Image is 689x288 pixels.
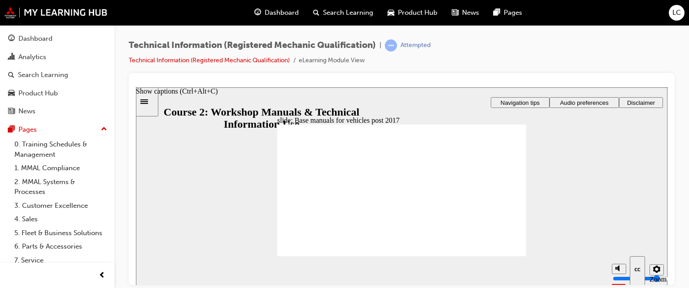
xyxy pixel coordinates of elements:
span: chart-icon [8,53,15,61]
div: Search Learning [18,70,68,80]
span: Search Learning [323,8,373,18]
span: guage-icon [254,7,261,18]
a: guage-iconDashboard [247,4,306,22]
span: Technical Information (Registered Mechanic Qualification) [129,40,376,51]
button: Show captions (Ctrl+Alt+C) [494,169,509,198]
li: eLearning Module View [299,56,365,66]
span: prev-icon [99,270,105,281]
button: Settings [514,177,528,188]
input: volume [477,188,535,195]
span: Pages [504,8,522,18]
a: Analytics [4,49,111,65]
span: learningRecordVerb_ATTEMPT-icon [385,39,397,52]
span: car-icon [8,90,15,98]
span: news-icon [452,7,458,18]
a: 2. MMAL Systems & Processes [11,175,111,199]
label: Zoom to fit [514,188,531,212]
div: Dashboard [18,34,52,44]
span: guage-icon [8,35,15,43]
img: mmal [4,7,108,18]
button: LC [669,5,685,21]
a: search-iconSearch Learning [306,4,380,22]
div: misc controls [471,169,527,198]
span: car-icon [388,7,394,18]
a: 1. MMAL Compliance [11,161,111,175]
button: Navigation tips [355,10,414,21]
span: | [379,40,381,51]
button: Mute (Ctrl+Alt+M) [476,176,490,187]
a: 7. Service [11,254,111,267]
a: 6. Parts & Accessories [11,240,111,254]
div: Pages [18,125,37,135]
a: 5. Fleet & Business Solutions [11,226,111,240]
span: Navigation tips [365,12,404,19]
span: search-icon [313,7,319,18]
span: news-icon [8,107,15,116]
a: Dashboard [4,30,111,47]
span: Product Hub [398,8,437,18]
span: pages-icon [8,126,15,134]
a: car-iconProduct Hub [380,4,445,22]
a: 3. Customer Excellence [11,199,111,213]
button: Pages [4,121,111,138]
span: up-icon [101,124,107,135]
a: pages-iconPages [486,4,529,22]
a: 4. Sales [11,212,111,226]
span: Audio preferences [424,12,472,19]
a: Technical Information (Registered Mechanic Qualification) [129,56,290,64]
button: Disclaimer [483,10,527,21]
span: Disclaimer [491,12,519,19]
a: news-iconNews [445,4,486,22]
a: News [4,103,111,120]
div: Product Hub [18,88,58,99]
span: News [462,8,479,18]
button: DashboardAnalyticsSearch LearningProduct HubNews [4,29,111,121]
div: Analytics [18,52,46,62]
span: Dashboard [265,8,299,18]
span: LC [672,8,681,18]
span: search-icon [8,71,14,79]
button: Audio preferences [414,10,483,21]
div: Attempted [401,41,431,50]
span: pages-icon [493,7,500,18]
div: News [18,106,35,116]
a: 0. Training Schedules & Management [11,138,111,161]
a: Product Hub [4,85,111,102]
a: Search Learning [4,67,111,83]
